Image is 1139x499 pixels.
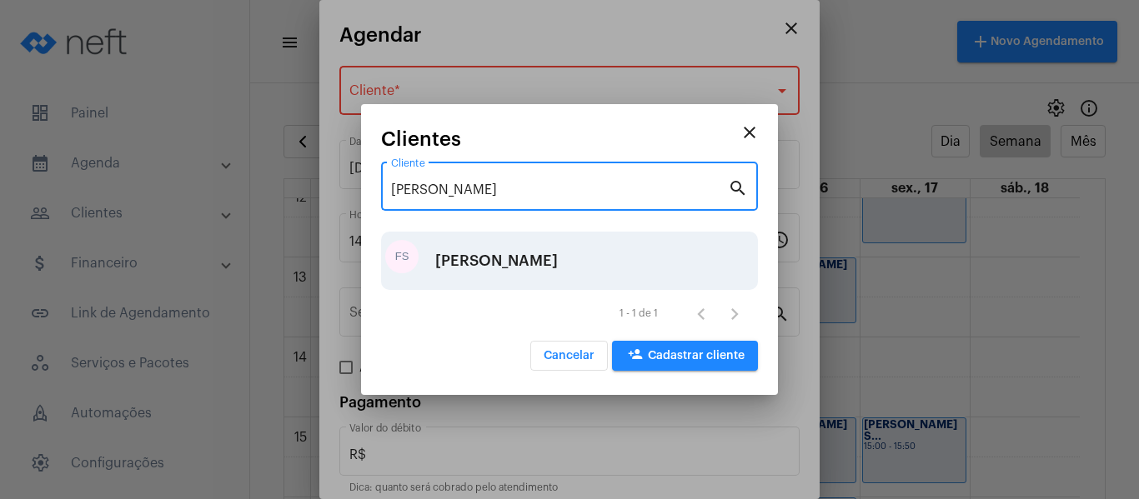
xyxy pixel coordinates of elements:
[391,182,728,197] input: Pesquisar cliente
[435,236,558,286] div: [PERSON_NAME]
[530,341,608,371] button: Cancelar
[381,128,461,150] span: Clientes
[625,347,645,367] mat-icon: person_add
[612,341,758,371] button: Cadastrar cliente
[620,308,658,319] div: 1 - 1 de 1
[728,177,748,197] mat-icon: search
[740,122,760,142] mat-icon: close
[385,240,419,273] div: FS
[625,350,745,362] span: Cadastrar cliente
[718,297,751,330] button: Próxima página
[544,350,595,362] span: Cancelar
[685,297,718,330] button: Página anterior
